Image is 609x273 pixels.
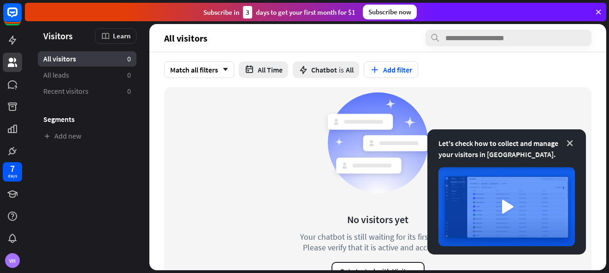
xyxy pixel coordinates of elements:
[438,138,575,160] div: Let's check how to collect and manage your visitors in [GEOGRAPHIC_DATA].
[10,164,15,173] div: 7
[347,213,408,226] div: No visitors yet
[239,61,288,78] button: All Time
[438,167,575,246] img: image
[203,6,355,18] div: Subscribe in days to get your first month for $1
[127,54,131,64] aside: 0
[311,65,337,74] span: Chatbot
[127,70,131,80] aside: 0
[38,115,136,124] h3: Segments
[127,86,131,96] aside: 0
[8,173,17,179] div: days
[43,54,76,64] span: All visitors
[346,65,354,74] span: All
[43,30,73,41] span: Visitors
[363,5,417,19] div: Subscribe now
[43,70,69,80] span: All leads
[243,6,252,18] div: 3
[113,31,130,40] span: Learn
[7,4,35,31] button: Open LiveChat chat widget
[38,128,136,144] a: Add new
[3,162,22,182] a: 7 days
[38,84,136,99] a: Recent visitors 0
[164,33,207,43] span: All visitors
[364,61,418,78] button: Add filter
[218,67,228,73] i: arrow_down
[164,61,234,78] div: Match all filters
[284,231,473,253] div: Your chatbot is still waiting for its first visitor. Please verify that it is active and accessible.
[339,65,344,74] span: is
[43,86,89,96] span: Recent visitors
[38,67,136,83] a: All leads 0
[5,253,20,268] div: VH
